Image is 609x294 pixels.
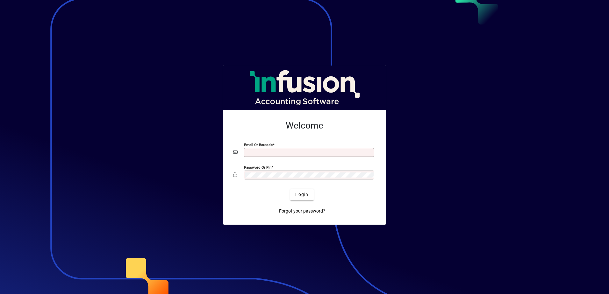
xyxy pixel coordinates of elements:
[244,165,271,169] mat-label: Password or Pin
[290,189,313,200] button: Login
[244,142,273,147] mat-label: Email or Barcode
[276,206,328,217] a: Forgot your password?
[279,208,325,214] span: Forgot your password?
[295,191,308,198] span: Login
[233,120,376,131] h2: Welcome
